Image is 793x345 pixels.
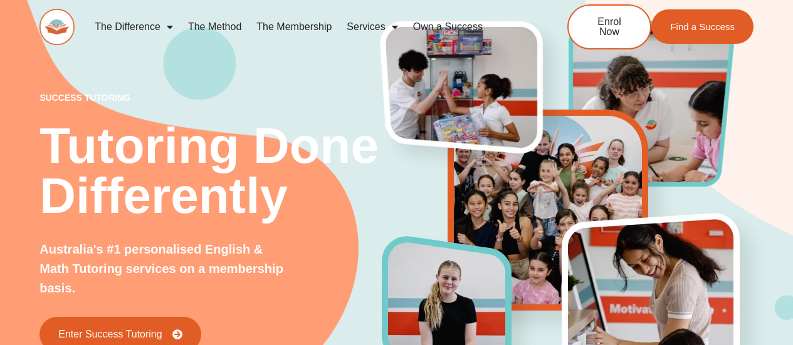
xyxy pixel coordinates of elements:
nav: Menu [87,13,526,41]
a: The Method [181,13,249,41]
a: Enrol Now [567,4,651,49]
a: Own a Success [406,13,490,41]
a: Find a Success [651,9,754,44]
span: Enter Success Tutoring [58,329,162,339]
span: Find a Success [670,22,735,31]
span: Enrol Now [587,17,631,37]
p: Australia's #1 personalised English & Math Tutoring services on a membership basis. [39,240,290,298]
a: The Membership [249,13,339,41]
a: The Difference [87,13,181,41]
h2: Tutoring Done Differently [39,121,382,221]
a: Services [339,13,405,41]
p: success tutoring [39,93,382,102]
